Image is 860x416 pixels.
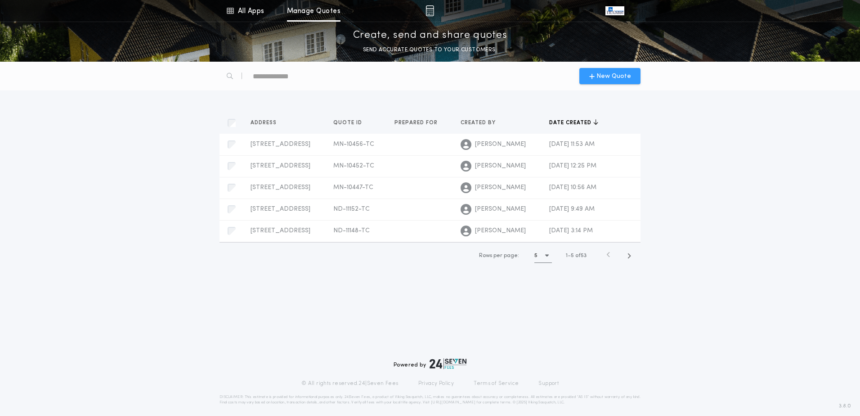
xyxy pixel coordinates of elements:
[394,358,466,369] div: Powered by
[426,5,434,16] img: img
[549,118,598,127] button: Date created
[333,163,374,169] span: MN-10452-TC
[575,252,587,260] span: of 53
[251,141,310,148] span: [STREET_ADDRESS]
[475,183,526,192] span: [PERSON_NAME]
[251,118,283,127] button: Address
[251,184,310,191] span: [STREET_ADDRESS]
[605,6,624,15] img: vs-icon
[839,402,851,410] span: 3.8.0
[363,45,497,54] p: SEND ACCURATE QUOTES TO YOUR CUSTOMERS.
[475,205,526,214] span: [PERSON_NAME]
[479,253,519,258] span: Rows per page:
[333,227,370,234] span: ND-11148-TC
[474,380,519,387] a: Terms of Service
[251,119,278,127] span: Address
[333,184,373,191] span: MN-10447-TC
[418,380,454,387] a: Privacy Policy
[549,163,596,169] span: [DATE] 12:25 PM
[549,206,595,213] span: [DATE] 9:49 AM
[549,227,593,234] span: [DATE] 3:14 PM
[251,227,310,234] span: [STREET_ADDRESS]
[571,253,574,258] span: 5
[251,206,310,213] span: [STREET_ADDRESS]
[301,380,399,387] p: © All rights reserved. 24|Seven Fees
[431,401,475,404] a: [URL][DOMAIN_NAME]
[549,119,593,127] span: Date created
[333,206,370,213] span: ND-11152-TC
[475,140,526,149] span: [PERSON_NAME]
[538,380,559,387] a: Support
[596,72,631,81] span: New Quote
[579,68,641,84] button: New Quote
[333,119,364,127] span: Quote ID
[566,253,568,258] span: 1
[353,28,507,43] p: Create, send and share quotes
[333,118,369,127] button: Quote ID
[534,249,552,263] button: 5
[534,251,537,260] h1: 5
[333,141,374,148] span: MN-10456-TC
[475,226,526,235] span: [PERSON_NAME]
[475,162,526,171] span: [PERSON_NAME]
[461,118,502,127] button: Created by
[394,119,439,127] span: Prepared for
[549,141,595,148] span: [DATE] 11:53 AM
[461,119,497,127] span: Created by
[219,394,641,405] p: DISCLAIMER: This estimate is provided for informational purposes only. 24|Seven Fees, a product o...
[549,184,596,191] span: [DATE] 10:56 AM
[251,163,310,169] span: [STREET_ADDRESS]
[430,358,466,369] img: logo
